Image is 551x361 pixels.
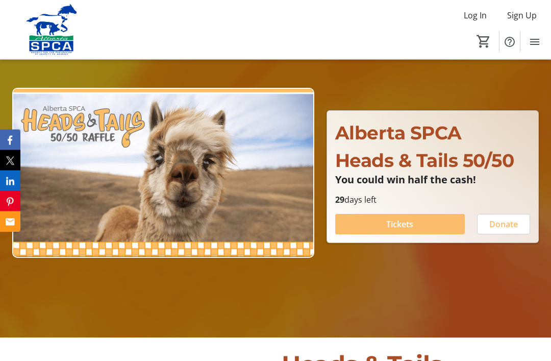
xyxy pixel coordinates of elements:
[499,7,545,23] button: Sign Up
[335,195,344,206] span: 29
[499,32,520,52] button: Help
[464,9,487,21] span: Log In
[335,214,465,235] button: Tickets
[456,7,495,23] button: Log In
[335,175,530,186] p: You could win half the cash!
[12,88,314,258] img: Campaign CTA Media Photo
[524,32,545,52] button: Menu
[507,9,537,21] span: Sign Up
[335,194,530,206] p: days left
[477,214,530,235] button: Donate
[474,32,493,51] button: Cart
[489,219,518,231] span: Donate
[335,150,514,172] span: Heads & Tails 50/50
[6,4,97,55] img: Alberta SPCA's Logo
[335,122,462,145] span: Alberta SPCA
[386,219,413,231] span: Tickets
